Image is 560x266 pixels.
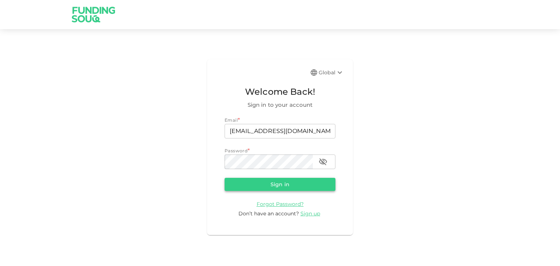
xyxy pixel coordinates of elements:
a: Forgot Password? [257,200,304,207]
span: Sign in to your account [225,101,335,109]
button: Sign in [225,178,335,191]
span: Don’t have an account? [238,210,299,217]
span: Email [225,117,238,123]
span: Password [225,148,248,153]
input: email [225,124,335,138]
div: Global [319,68,344,77]
span: Sign up [300,210,320,217]
span: Welcome Back! [225,85,335,99]
span: Forgot Password? [257,201,304,207]
input: password [225,154,313,169]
